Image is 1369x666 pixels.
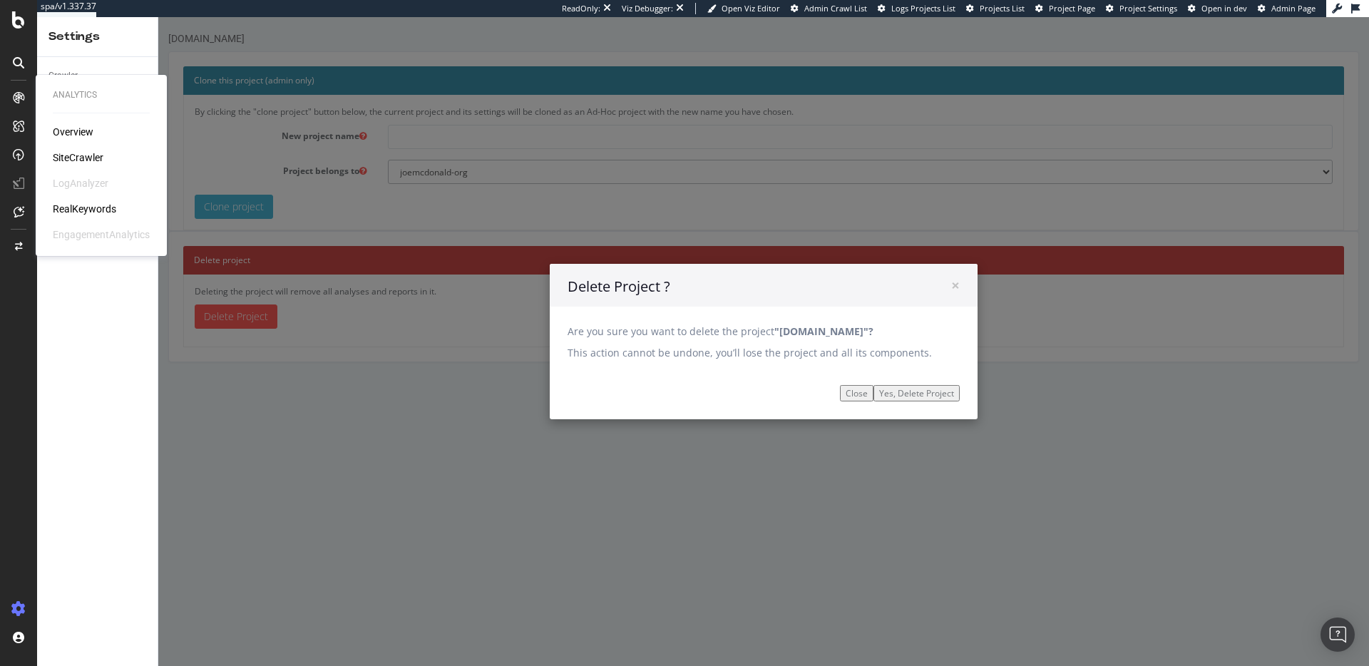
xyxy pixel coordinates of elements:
[715,368,801,384] input: Yes, Delete Project
[682,368,715,384] button: Close
[53,227,150,242] div: EngagementAnalytics
[878,3,955,14] a: Logs Projects List
[707,3,780,14] a: Open Viz Editor
[1035,3,1095,14] a: Project Page
[53,89,150,101] div: Analytics
[804,3,867,14] span: Admin Crawl List
[409,260,801,280] h4: Delete Project ?
[891,3,955,14] span: Logs Projects List
[53,176,108,190] div: LogAnalyzer
[409,307,801,322] p: Are you sure you want to delete the project
[1049,3,1095,14] span: Project Page
[1201,3,1247,14] span: Open in dev
[48,68,78,83] div: Crawler
[562,3,600,14] div: ReadOnly:
[966,3,1025,14] a: Projects List
[48,68,148,83] a: Crawler
[409,329,801,343] p: This action cannot be undone, you’ll lose the project and all its components.
[53,125,93,139] a: Overview
[793,258,801,278] span: ×
[1258,3,1316,14] a: Admin Page
[1271,3,1316,14] span: Admin Page
[791,3,867,14] a: Admin Crawl List
[722,3,780,14] span: Open Viz Editor
[1106,3,1177,14] a: Project Settings
[53,202,116,216] a: RealKeywords
[980,3,1025,14] span: Projects List
[616,307,715,321] b: "[DOMAIN_NAME]"?
[1188,3,1247,14] a: Open in dev
[1119,3,1177,14] span: Project Settings
[622,3,673,14] div: Viz Debugger:
[48,29,146,45] div: Settings
[53,150,103,165] a: SiteCrawler
[1321,618,1355,652] div: Open Intercom Messenger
